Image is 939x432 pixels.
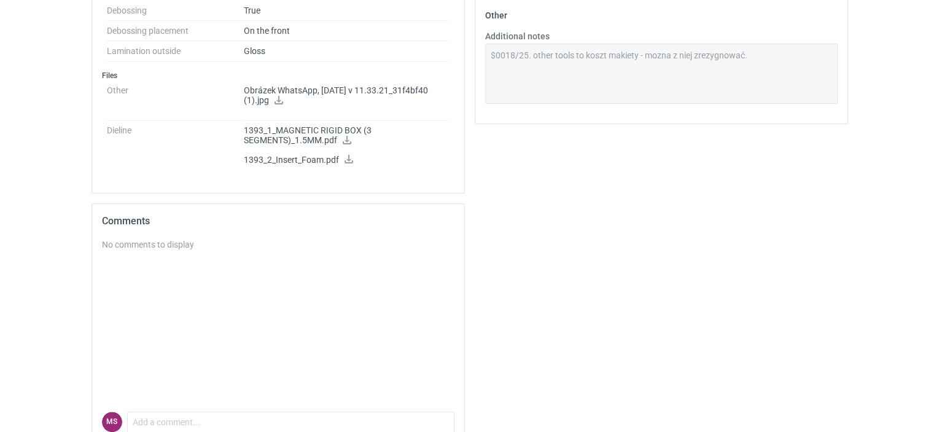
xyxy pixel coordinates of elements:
[102,412,122,432] div: Mieszko Stefko
[485,30,550,42] label: Additional notes
[107,81,244,120] dt: Other
[244,155,450,166] p: 1393_2_Insert_Foam.pdf
[107,1,244,21] dt: Debossing
[244,21,450,41] dd: On the front
[107,120,244,175] dt: Dieline
[244,125,450,146] p: 1393_1_MAGNETIC RIGID BOX (3 SEGMENTS)_1.5MM.pdf
[107,21,244,41] dt: Debossing placement
[102,412,122,432] figcaption: MS
[102,214,454,229] h2: Comments
[244,41,450,61] dd: Gloss
[107,41,244,61] dt: Lamination outside
[244,85,450,106] p: Obrázek WhatsApp, [DATE] v 11.33.21_31f4bf40 (1).jpg
[485,44,838,104] textarea: $0018/25. other tools to koszt makiety - mozna z niej zrezygnować.
[102,71,454,81] h3: Files
[102,238,454,251] div: No comments to display
[244,1,450,21] dd: True
[485,6,507,20] legend: Other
